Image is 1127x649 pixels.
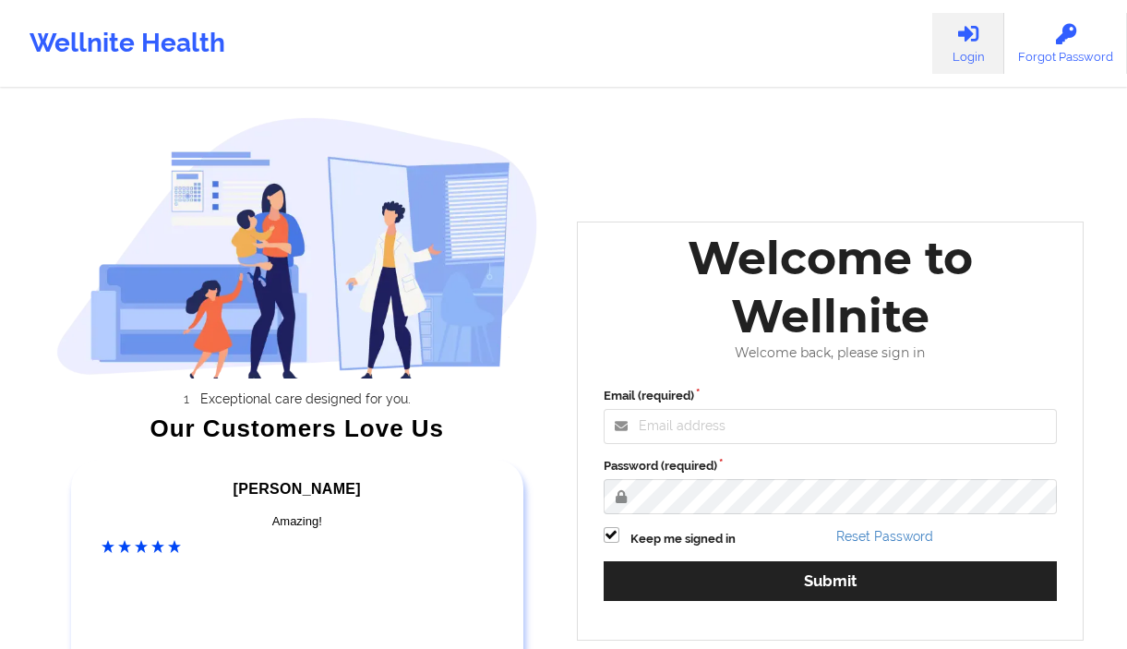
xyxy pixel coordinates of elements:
li: Exceptional care designed for you. [73,391,538,406]
a: Forgot Password [1004,13,1127,74]
div: Our Customers Love Us [56,419,538,438]
img: wellnite-auth-hero_200.c722682e.png [56,116,538,379]
span: [PERSON_NAME] [234,481,361,497]
div: Welcome back, please sign in [591,345,1071,361]
label: Email (required) [604,387,1058,405]
button: Submit [604,561,1058,601]
label: Password (required) [604,457,1058,475]
input: Email address [604,409,1058,444]
label: Keep me signed in [630,530,736,548]
a: Login [932,13,1004,74]
a: Reset Password [836,529,933,544]
div: Welcome to Wellnite [591,229,1071,345]
div: Amazing! [102,512,493,531]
